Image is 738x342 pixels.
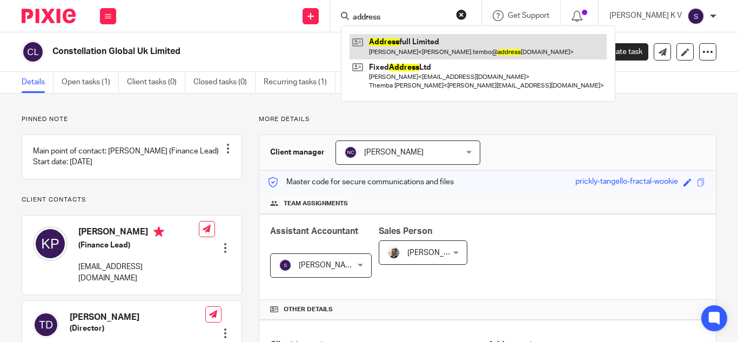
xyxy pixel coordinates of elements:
[33,226,68,261] img: svg%3E
[127,72,185,93] a: Client tasks (0)
[456,9,467,20] button: Clear
[70,312,205,323] h4: [PERSON_NAME]
[193,72,256,93] a: Closed tasks (0)
[22,196,242,204] p: Client contacts
[609,10,682,21] p: [PERSON_NAME] K V
[284,305,333,314] span: Other details
[687,8,705,25] img: svg%3E
[508,12,549,19] span: Get Support
[78,226,199,240] h4: [PERSON_NAME]
[62,72,119,93] a: Open tasks (1)
[364,149,424,156] span: [PERSON_NAME]
[299,261,371,269] span: [PERSON_NAME] K V
[153,226,164,237] i: Primary
[344,146,357,159] img: svg%3E
[22,115,242,124] p: Pinned note
[52,46,466,57] h2: Constellation Global Uk Limited
[33,312,59,338] img: svg%3E
[22,9,76,23] img: Pixie
[575,176,678,189] div: prickly-tangello-fractal-wookie
[78,261,199,284] p: [EMAIL_ADDRESS][DOMAIN_NAME]
[22,41,44,63] img: svg%3E
[264,72,336,93] a: Recurring tasks (1)
[22,72,53,93] a: Details
[279,259,292,272] img: svg%3E
[352,13,449,23] input: Search
[387,246,400,259] img: Matt%20Circle.png
[379,227,432,236] span: Sales Person
[78,240,199,251] h5: (Finance Lead)
[70,323,205,334] h5: (Director)
[270,227,358,236] span: Assistant Accountant
[284,199,348,208] span: Team assignments
[259,115,716,124] p: More details
[267,177,454,187] p: Master code for secure communications and files
[407,249,467,257] span: [PERSON_NAME]
[586,43,648,61] a: Create task
[270,147,325,158] h3: Client manager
